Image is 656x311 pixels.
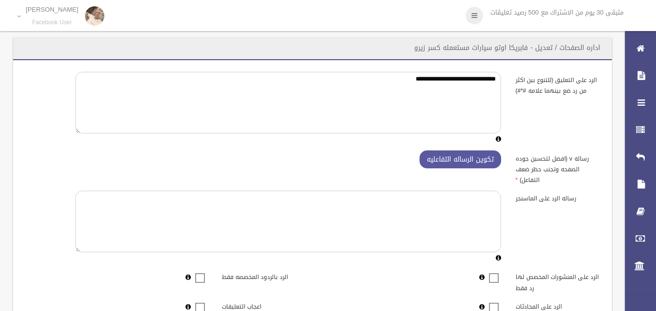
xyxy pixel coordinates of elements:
label: الرد على التعليق (للتنوع بين اكثر من رد ضع بينهما علامه #*#) [508,72,606,96]
small: Facebook User [26,19,78,26]
label: الرد على المنشورات المخصص لها رد فقط [508,269,606,294]
label: الرد بالردود المخصصه فقط [215,269,313,283]
label: رساله v (افضل لتحسين جوده الصفحه وتجنب حظر ضعف التفاعل) [508,150,606,185]
header: اداره الصفحات / تعديل - فابريكا اوتو سيارات مستعمله كسر زيرو [403,38,612,57]
label: رساله الرد على الماسنجر [508,191,606,204]
button: تكوين الرساله التفاعليه [420,150,501,168]
p: [PERSON_NAME] [26,6,78,13]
